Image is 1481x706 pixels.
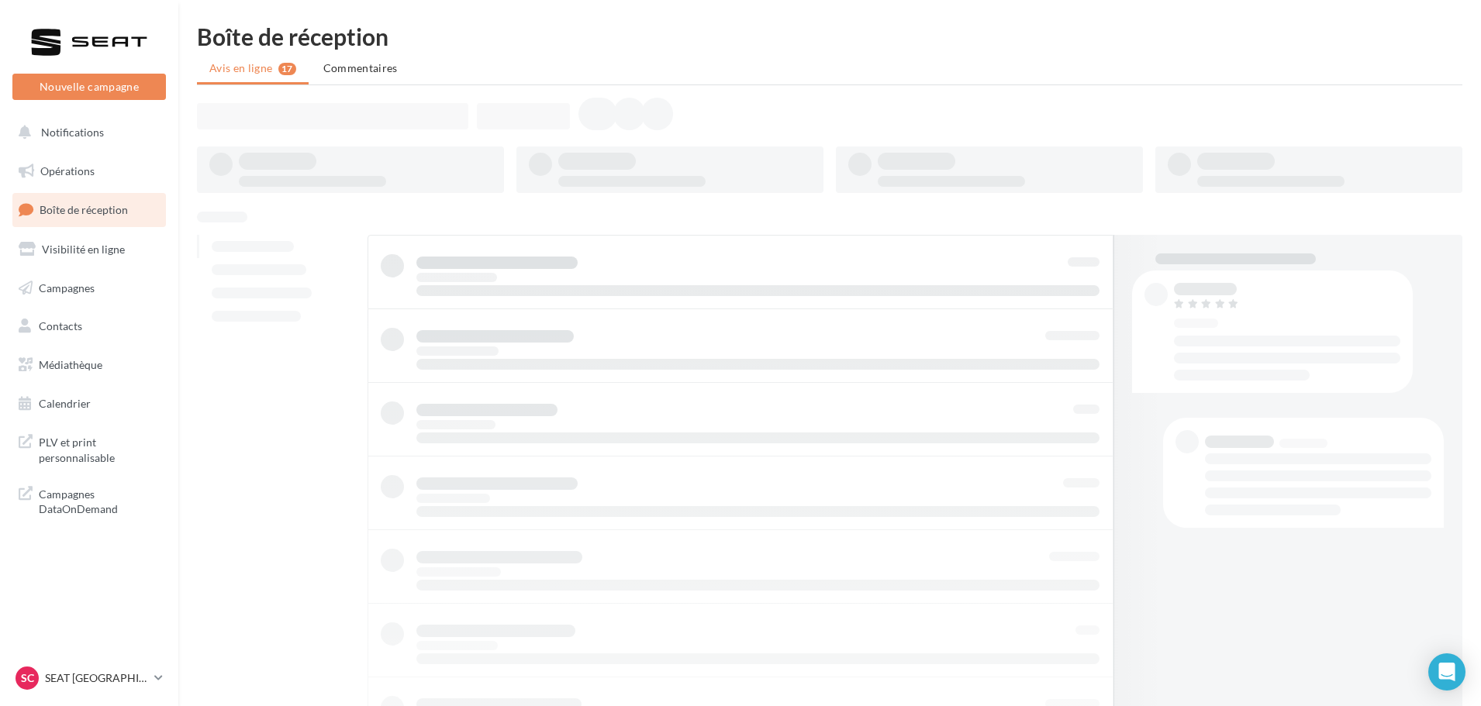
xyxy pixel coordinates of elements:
a: Campagnes [9,272,169,305]
span: Commentaires [323,61,398,74]
span: Notifications [41,126,104,139]
span: Contacts [39,319,82,332]
span: PLV et print personnalisable [39,432,160,465]
a: Visibilité en ligne [9,233,169,266]
a: SC SEAT [GEOGRAPHIC_DATA] [12,663,166,693]
a: Campagnes DataOnDemand [9,477,169,523]
a: Contacts [9,310,169,343]
button: Nouvelle campagne [12,74,166,100]
div: Open Intercom Messenger [1428,653,1465,691]
span: Campagnes DataOnDemand [39,484,160,517]
span: Médiathèque [39,358,102,371]
div: Boîte de réception [197,25,1462,48]
span: Calendrier [39,397,91,410]
a: Calendrier [9,387,169,420]
p: SEAT [GEOGRAPHIC_DATA] [45,670,148,686]
span: Campagnes [39,281,95,294]
a: Opérations [9,155,169,188]
span: SC [21,670,34,686]
span: Opérations [40,164,95,177]
a: PLV et print personnalisable [9,425,169,471]
a: Boîte de réception [9,193,169,226]
span: Visibilité en ligne [42,243,125,256]
a: Médiathèque [9,349,169,381]
button: Notifications [9,116,163,149]
span: Boîte de réception [40,203,128,216]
